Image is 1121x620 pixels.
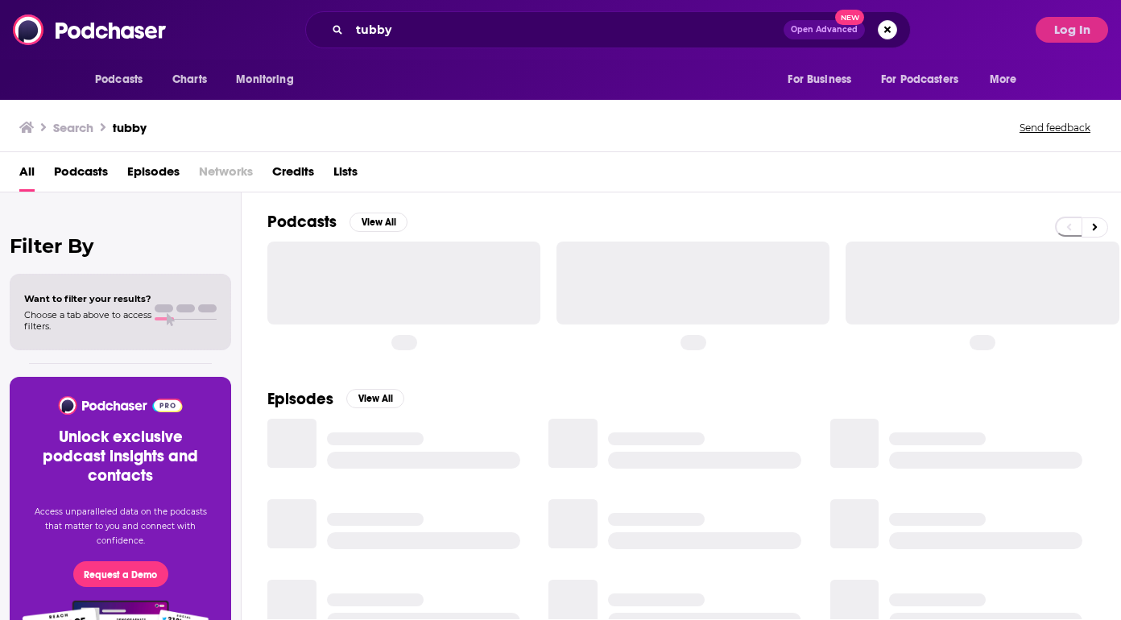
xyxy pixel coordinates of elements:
a: Charts [162,64,217,95]
button: open menu [871,64,982,95]
p: Access unparalleled data on the podcasts that matter to you and connect with confidence. [29,505,212,548]
h3: tubby [113,120,147,135]
a: PodcastsView All [267,212,407,232]
a: All [19,159,35,192]
div: Search podcasts, credits, & more... [305,11,911,48]
h2: Episodes [267,389,333,409]
a: EpisodesView All [267,389,404,409]
button: View All [350,213,407,232]
span: Choose a tab above to access filters. [24,309,151,332]
a: Credits [272,159,314,192]
h2: Podcasts [267,212,337,232]
span: For Podcasters [881,68,958,91]
span: More [990,68,1017,91]
button: View All [346,389,404,408]
button: Log In [1036,17,1108,43]
button: open menu [84,64,163,95]
span: Monitoring [236,68,293,91]
h2: Filter By [10,234,231,258]
button: open menu [776,64,871,95]
button: Open AdvancedNew [784,20,865,39]
h3: Search [53,120,93,135]
span: Open Advanced [791,26,858,34]
span: Charts [172,68,207,91]
button: Send feedback [1015,121,1095,134]
span: Podcasts [95,68,143,91]
button: Request a Demo [73,561,168,587]
img: Podchaser - Follow, Share and Rate Podcasts [13,14,168,45]
span: For Business [788,68,851,91]
button: open menu [978,64,1037,95]
button: open menu [225,64,314,95]
input: Search podcasts, credits, & more... [350,17,784,43]
span: Want to filter your results? [24,293,151,304]
h3: Unlock exclusive podcast insights and contacts [29,428,212,486]
a: Episodes [127,159,180,192]
span: New [835,10,864,25]
a: Lists [333,159,358,192]
img: Podchaser - Follow, Share and Rate Podcasts [57,396,184,415]
span: Networks [199,159,253,192]
a: Podcasts [54,159,108,192]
